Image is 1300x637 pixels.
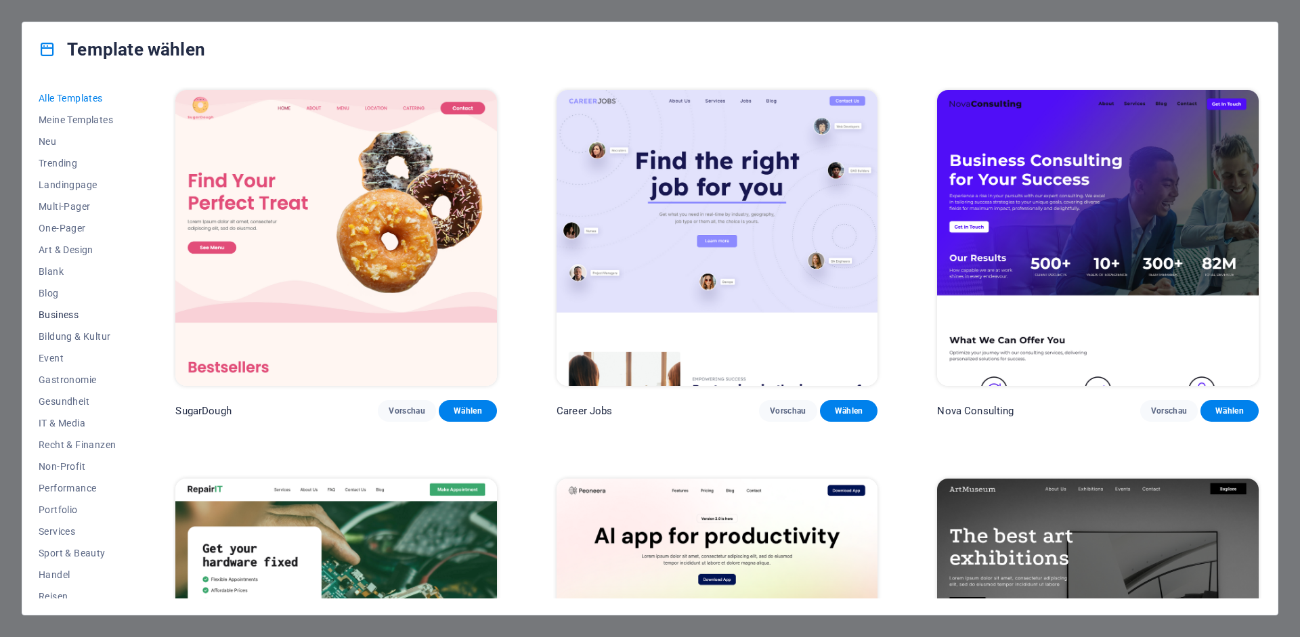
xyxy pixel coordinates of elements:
[39,374,116,385] span: Gastronomie
[39,586,116,607] button: Reisen
[759,400,817,422] button: Vorschau
[439,400,497,422] button: Wählen
[39,418,116,429] span: IT & Media
[820,400,878,422] button: Wählen
[39,434,116,456] button: Recht & Finanzen
[39,499,116,521] button: Portfolio
[39,548,116,558] span: Sport & Beauty
[175,404,231,418] p: SugarDough
[770,405,806,416] span: Vorschau
[1140,400,1198,422] button: Vorschau
[39,526,116,537] span: Services
[831,405,867,416] span: Wählen
[39,504,116,515] span: Portfolio
[378,400,436,422] button: Vorschau
[39,223,116,234] span: One-Pager
[39,239,116,261] button: Art & Design
[39,288,116,299] span: Blog
[39,439,116,450] span: Recht & Finanzen
[39,158,116,169] span: Trending
[39,353,116,364] span: Event
[39,179,116,190] span: Landingpage
[39,331,116,342] span: Bildung & Kultur
[39,309,116,320] span: Business
[937,404,1014,418] p: Nova Consulting
[1200,400,1259,422] button: Wählen
[39,569,116,580] span: Handel
[39,326,116,347] button: Bildung & Kultur
[39,391,116,412] button: Gesundheit
[39,483,116,493] span: Performance
[39,456,116,477] button: Non-Profit
[557,404,613,418] p: Career Jobs
[39,542,116,564] button: Sport & Beauty
[39,114,116,125] span: Meine Templates
[39,304,116,326] button: Business
[1211,405,1248,416] span: Wählen
[39,266,116,277] span: Blank
[39,591,116,602] span: Reisen
[175,90,497,386] img: SugarDough
[39,396,116,407] span: Gesundheit
[39,87,116,109] button: Alle Templates
[39,93,116,104] span: Alle Templates
[39,261,116,282] button: Blank
[389,405,425,416] span: Vorschau
[39,217,116,239] button: One-Pager
[39,201,116,212] span: Multi-Pager
[39,412,116,434] button: IT & Media
[39,136,116,147] span: Neu
[39,152,116,174] button: Trending
[39,244,116,255] span: Art & Design
[39,131,116,152] button: Neu
[39,196,116,217] button: Multi-Pager
[557,90,878,386] img: Career Jobs
[1151,405,1188,416] span: Vorschau
[39,347,116,369] button: Event
[39,282,116,304] button: Blog
[39,521,116,542] button: Services
[39,477,116,499] button: Performance
[39,564,116,586] button: Handel
[39,109,116,131] button: Meine Templates
[39,174,116,196] button: Landingpage
[39,39,205,60] h4: Template wählen
[937,90,1259,386] img: Nova Consulting
[39,461,116,472] span: Non-Profit
[39,369,116,391] button: Gastronomie
[450,405,486,416] span: Wählen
